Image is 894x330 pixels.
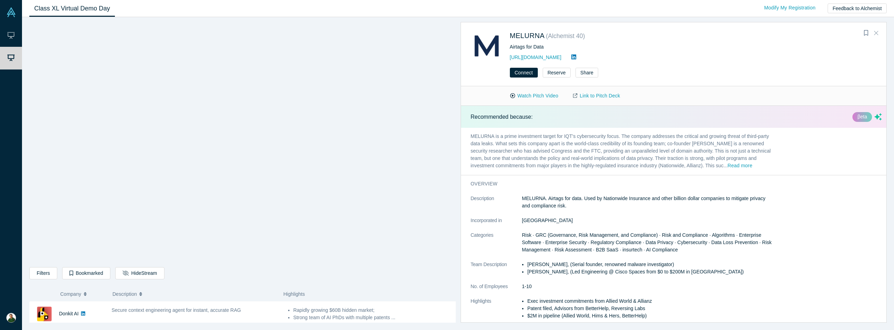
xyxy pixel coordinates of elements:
dt: Highlights [471,298,522,327]
dd: 1-10 [522,283,774,290]
div: Airtags for Data [510,43,743,51]
h3: overview [471,180,764,188]
li: $2M in pipeline (Allied World, Hims & Hers, BetterHelp) [527,312,774,320]
li: Patent filed, Advisors from BetterHelp, Reversing Labs [527,305,774,312]
span: Description [112,287,137,301]
img: Donkit AI's Logo [37,307,52,321]
li: Strong team of AI PhDs with multiple patents ... [293,314,457,321]
p: MELURNA. Airtags for data. Used by Nationwide Insurance and other billion dollar companies to mit... [522,195,774,210]
img: MELURNA's Logo [471,30,503,62]
button: Company [60,287,105,301]
iframe: Alchemist Class XL Demo Day: Vault [30,23,455,262]
li: [PERSON_NAME], (Led Engineering @ Cisco Spaces from $0 to $200M in [GEOGRAPHIC_DATA]) [527,268,774,276]
li: Exec investment commitments from Allied World & Allianz [527,298,774,305]
a: Link to Pitch Deck [566,90,628,102]
dt: Incorporated in [471,217,522,232]
img: Mark Breier's Account [6,313,16,323]
span: Company [60,287,81,301]
button: HideStream [115,267,164,279]
button: Bookmark [861,28,871,38]
dt: Categories [471,232,522,261]
dt: Description [471,195,522,217]
dd: [GEOGRAPHIC_DATA] [522,217,774,224]
div: βeta [852,112,872,122]
p: MELURNA is a prime investment target for IQT's cybersecurity focus. The company addresses the cri... [461,128,784,175]
button: Filters [29,267,57,279]
button: Close [871,28,881,39]
span: Risk · GRC (Governance, Risk Management, and Compliance) · Risk and Compliance · Algorithms · Ent... [522,232,772,252]
button: Feedback to Alchemist [828,3,887,13]
small: ( Alchemist 40 ) [546,32,585,39]
button: Watch Pitch Video [503,90,566,102]
span: Secure context engineering agent for instant, accurate RAG [112,307,241,313]
a: Modify My Registration [757,2,823,14]
button: Read more [727,162,752,170]
p: Recommended because: [471,113,533,121]
a: MELURNA [510,32,545,39]
button: Bookmarked [62,267,110,279]
button: Connect [510,68,538,78]
dt: Team Description [471,261,522,283]
span: Highlights [284,291,305,297]
a: Class XL Virtual Demo Day [29,0,115,17]
a: Donkit AI [59,311,79,316]
dt: No. of Employees [471,283,522,298]
li: Rapidly growing $60B hidden market; [293,307,457,314]
li: [PERSON_NAME], (Serial founder, renowned malware investigator) [527,261,774,268]
img: Alchemist Vault Logo [6,7,16,17]
button: Share [576,68,598,78]
svg: dsa ai sparkles [874,113,882,120]
a: [URL][DOMAIN_NAME] [510,54,562,60]
button: Reserve [543,68,571,78]
button: Description [112,287,276,301]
